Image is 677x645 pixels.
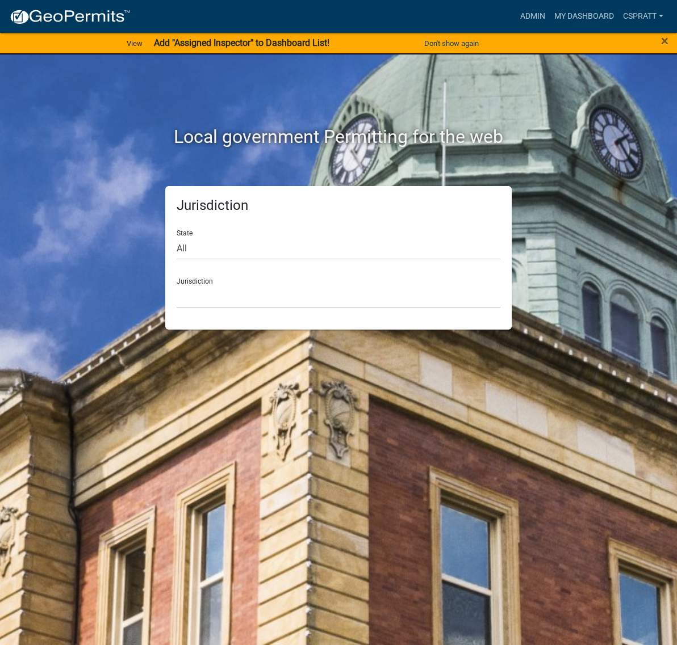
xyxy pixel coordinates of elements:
[661,34,668,48] button: Close
[619,6,668,27] a: cspratt
[420,34,483,53] button: Don't show again
[550,6,619,27] a: My Dashboard
[122,34,147,53] a: View
[154,37,329,48] strong: Add "Assigned Inspector" to Dashboard List!
[516,6,550,27] a: Admin
[177,197,500,214] h5: Jurisdiction
[661,33,668,49] span: ×
[74,126,603,147] h2: Local government Permitting for the web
